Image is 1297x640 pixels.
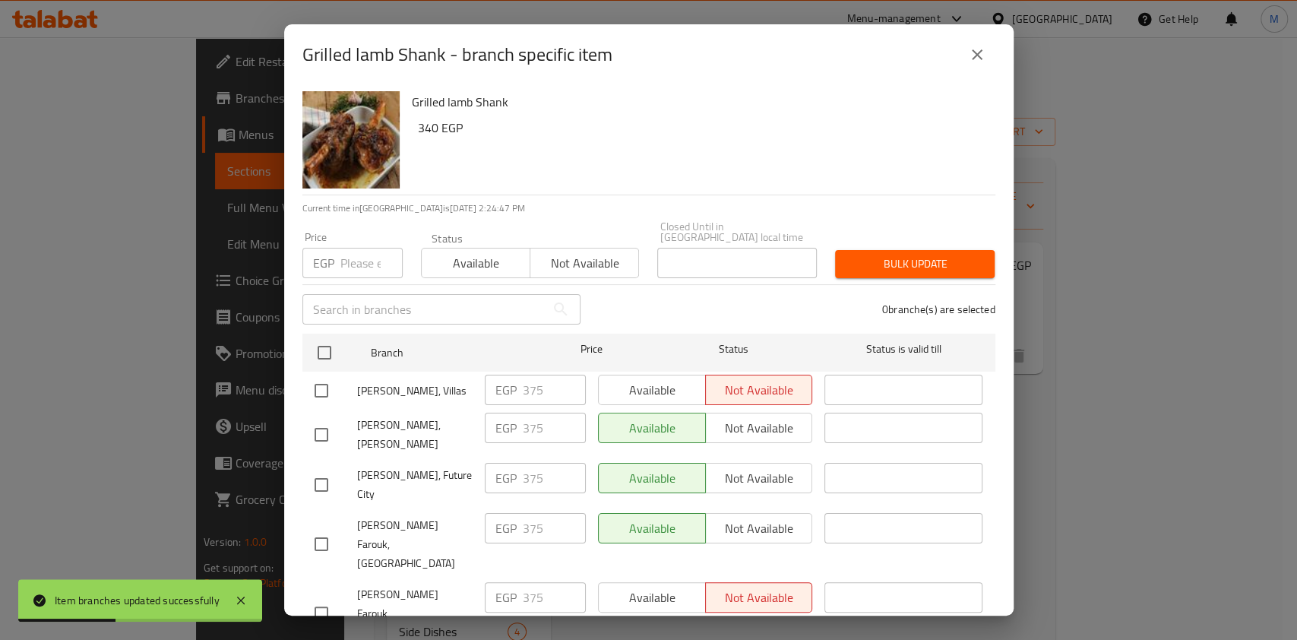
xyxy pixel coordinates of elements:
[357,466,473,504] span: [PERSON_NAME], Future City
[495,588,517,607] p: EGP
[495,381,517,399] p: EGP
[418,117,983,138] h6: 340 EGP
[882,302,995,317] p: 0 branche(s) are selected
[959,36,995,73] button: close
[523,413,586,443] input: Please enter price
[412,91,983,112] h6: Grilled lamb Shank
[357,382,473,401] span: [PERSON_NAME], Villas
[847,255,982,274] span: Bulk update
[428,252,524,274] span: Available
[523,513,586,543] input: Please enter price
[495,419,517,437] p: EGP
[302,201,995,215] p: Current time in [GEOGRAPHIC_DATA] is [DATE] 2:24:47 PM
[824,340,982,359] span: Status is valid till
[357,416,473,454] span: [PERSON_NAME], [PERSON_NAME]
[302,43,612,67] h2: Grilled lamb Shank - branch specific item
[313,254,334,272] p: EGP
[541,340,642,359] span: Price
[302,294,546,325] input: Search in branches
[371,344,529,363] span: Branch
[536,252,633,274] span: Not available
[835,250,995,278] button: Bulk update
[340,248,403,278] input: Please enter price
[523,582,586,613] input: Please enter price
[357,516,473,573] span: [PERSON_NAME] Farouk, [GEOGRAPHIC_DATA]
[302,91,400,189] img: Grilled lamb Shank
[654,340,812,359] span: Status
[523,463,586,493] input: Please enter price
[530,248,639,278] button: Not available
[495,519,517,537] p: EGP
[421,248,530,278] button: Available
[495,469,517,487] p: EGP
[523,375,586,405] input: Please enter price
[55,592,220,609] div: Item branches updated successfully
